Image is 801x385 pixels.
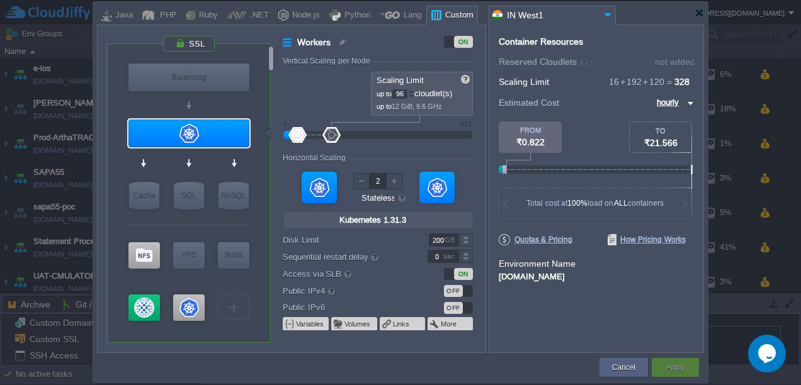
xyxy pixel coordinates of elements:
[218,294,249,320] div: Create New Layer
[283,57,373,65] div: Vertical Scaling per Node
[642,77,664,87] span: 120
[128,242,160,269] div: Storage
[219,182,249,209] div: NoSQL
[441,6,474,25] div: Custom
[443,250,457,262] div: sec
[283,233,411,247] label: Disk Limit
[454,268,473,280] div: ON
[173,242,205,269] div: Elastic VPS
[283,250,411,264] label: Sequential restart delay
[516,137,545,147] span: ₹0.822
[612,361,635,374] button: Cancel
[664,77,674,87] span: =
[460,120,472,128] div: 512
[619,77,627,87] span: +
[499,270,694,281] div: [DOMAIN_NAME]
[128,294,160,321] div: API Balancer
[444,285,463,297] div: OFF
[195,6,218,25] div: Ruby
[283,153,349,162] div: Horizontal Scaling
[674,77,690,87] span: 328
[288,6,320,25] div: Node.js
[173,294,205,321] div: Control Plane
[608,234,686,245] span: How Pricing Works
[655,57,695,66] div: not added
[619,77,642,87] span: 192
[666,361,685,374] button: Apply
[499,57,589,67] span: Reserved Cloudlets
[377,86,469,99] p: cloudlet(s)
[173,242,205,267] div: VPS
[377,90,392,98] span: up to
[246,6,269,25] div: .NET
[393,319,411,329] button: Links
[377,103,392,110] span: up to
[128,120,249,147] div: Workers
[219,182,249,209] div: NoSQL Databases
[344,319,372,329] button: Volumes
[444,302,463,314] div: OFF
[283,120,287,128] div: 0
[499,37,583,47] div: Container Resources
[392,103,442,110] span: 12 GiB, 9.6 GHz
[283,301,411,314] label: Public IPv6
[341,6,370,25] div: Python
[283,284,411,298] label: Public IPv4
[377,75,424,85] span: Scaling Limit
[642,77,649,87] span: +
[644,138,678,148] span: ₹21.566
[218,242,249,267] div: Build
[454,36,473,48] div: ON
[128,64,249,91] div: Load Balancer
[128,64,249,91] div: Balancing
[441,319,458,329] button: More
[111,6,133,25] div: Java
[218,242,249,269] div: Build Node
[499,259,576,269] label: Environment Name
[499,234,572,245] span: Quotas & Pricing
[283,267,411,281] label: Access via SLB
[748,335,788,372] iframe: chat widget
[129,182,159,209] div: Cache
[400,6,421,25] div: Lang
[296,319,325,329] button: Variables
[499,126,562,134] div: FROM
[499,96,559,109] span: Estimated Cost
[499,77,549,87] span: Scaling Limit
[445,234,457,246] div: GB
[609,77,619,87] span: 16
[174,182,204,209] div: SQL Databases
[630,127,691,135] div: TO
[156,6,177,25] div: PHP
[174,182,204,209] div: SQL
